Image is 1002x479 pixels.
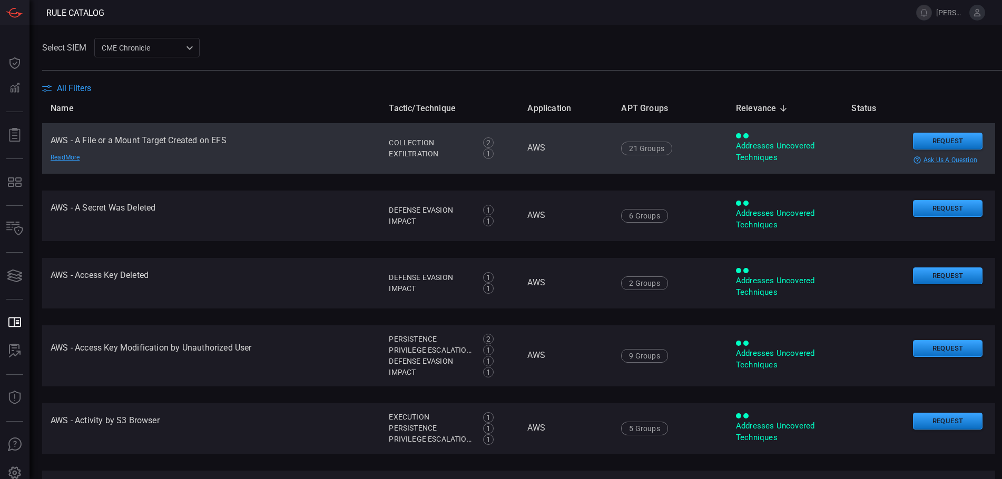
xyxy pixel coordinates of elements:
[389,334,471,345] div: Persistence
[736,141,834,163] div: Addresses Uncovered Techniques
[483,272,494,283] div: 1
[483,334,494,344] div: 2
[519,191,613,241] td: AWS
[936,8,965,17] span: [PERSON_NAME][DOMAIN_NAME]
[42,258,380,308] td: AWS - Access Key Deleted
[483,205,494,215] div: 1
[389,356,471,367] div: Defense Evasion
[389,216,471,227] div: Impact
[913,133,983,150] button: Request
[913,340,983,357] button: Request
[483,423,494,434] div: 1
[483,412,494,423] div: 1
[42,83,91,93] button: All Filters
[483,283,494,294] div: 1
[389,345,471,356] div: Privilege Escalation
[57,83,91,93] span: All Filters
[46,8,104,18] span: Rule Catalog
[621,349,667,363] div: 9 Groups
[2,216,27,242] button: Inventory
[42,43,86,53] label: Select SIEM
[519,258,613,308] td: AWS
[389,205,471,216] div: Defense Evasion
[389,283,471,294] div: Impact
[380,93,519,123] th: Tactic/Technique
[736,275,834,298] div: Addresses Uncovered Techniques
[913,413,983,430] button: Request
[519,123,613,174] td: AWS
[483,434,494,445] div: 1
[2,338,27,364] button: ALERT ANALYSIS
[389,423,471,434] div: Persistence
[2,76,27,101] button: Detections
[483,367,494,377] div: 1
[913,156,987,164] div: ask us a question
[2,263,27,288] button: Cards
[389,272,471,283] div: Defense Evasion
[519,403,613,454] td: AWS
[913,200,983,217] button: Request
[483,137,494,148] div: 2
[102,43,183,53] p: CME Chronicle
[621,422,667,435] div: 5 Groups
[527,102,585,115] span: Application
[736,208,834,231] div: Addresses Uncovered Techniques
[621,142,672,155] div: 21 Groups
[736,102,790,115] span: Relevance
[42,403,380,454] td: AWS - Activity by S3 Browser
[389,148,471,159] div: Exfiltration
[519,325,613,386] td: AWS
[483,356,494,366] div: 1
[389,412,471,423] div: Execution
[913,267,983,285] button: Request
[736,348,834,371] div: Addresses Uncovered Techniques
[389,137,471,148] div: Collection
[2,123,27,148] button: Reports
[42,123,380,174] td: AWS - A File or a Mount Target Created on EFS
[483,148,494,159] div: 1
[483,216,494,226] div: 1
[2,310,27,335] button: Rule Catalog
[51,153,124,162] div: Read More
[851,102,890,115] span: Status
[2,169,27,195] button: MITRE - Detection Posture
[51,102,87,115] span: Name
[613,93,728,123] th: APT Groups
[2,432,27,457] button: Ask Us A Question
[389,434,471,445] div: Privilege Escalation
[483,345,494,355] div: 1
[736,421,834,443] div: Addresses Uncovered Techniques
[621,209,667,223] div: 6 Groups
[42,191,380,241] td: AWS - A Secret Was Deleted
[621,276,667,290] div: 2 Groups
[2,51,27,76] button: Dashboard
[389,367,471,378] div: Impact
[2,385,27,411] button: Threat Intelligence
[42,325,380,386] td: AWS - Access Key Modification by Unauthorized User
